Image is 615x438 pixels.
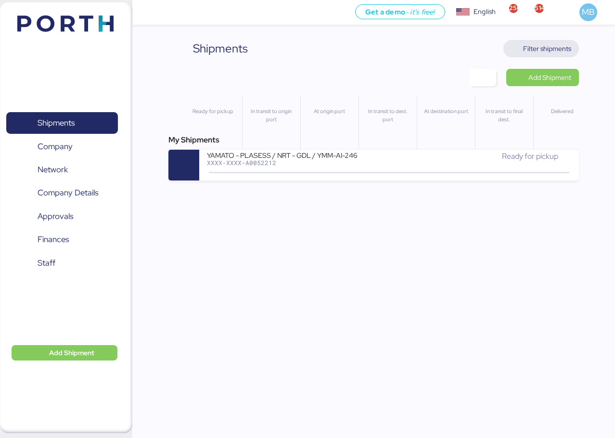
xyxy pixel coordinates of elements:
div: Ready for pickup [188,107,238,116]
div: Delivered [538,107,587,116]
span: Approvals [38,209,73,223]
a: Staff [6,252,118,274]
span: Network [38,163,68,177]
span: Ready for pickup [502,151,558,161]
span: Company [38,140,73,154]
span: MB [582,6,595,18]
span: Shipments [38,116,75,130]
a: Add Shipment [506,69,579,86]
button: Filter shipments [503,40,579,57]
div: XXXX-XXXX-A0052212 [207,159,389,166]
button: Add Shipment [12,345,117,361]
span: Add Shipment [528,72,571,83]
a: Company Details [6,182,118,204]
a: Shipments [6,112,118,134]
div: In transit to final dest. [479,107,529,124]
div: At destination port [421,107,471,116]
div: At origin port [305,107,354,116]
div: In transit to origin port [246,107,296,124]
a: Company [6,135,118,157]
a: Finances [6,229,118,251]
div: Shipments [193,40,248,57]
div: My Shipments [168,134,579,146]
span: Add Shipment [49,347,94,359]
div: English [474,7,496,17]
span: Company Details [38,186,98,200]
button: Menu [138,4,154,21]
span: Filter shipments [523,43,571,54]
div: YAMATO - PLASESS / NRT - GDL / YMM-AI-246 [207,151,389,159]
span: Finances [38,232,69,246]
div: In transit to dest. port [363,107,412,124]
a: Network [6,159,118,181]
a: Approvals [6,206,118,228]
span: Staff [38,256,55,270]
